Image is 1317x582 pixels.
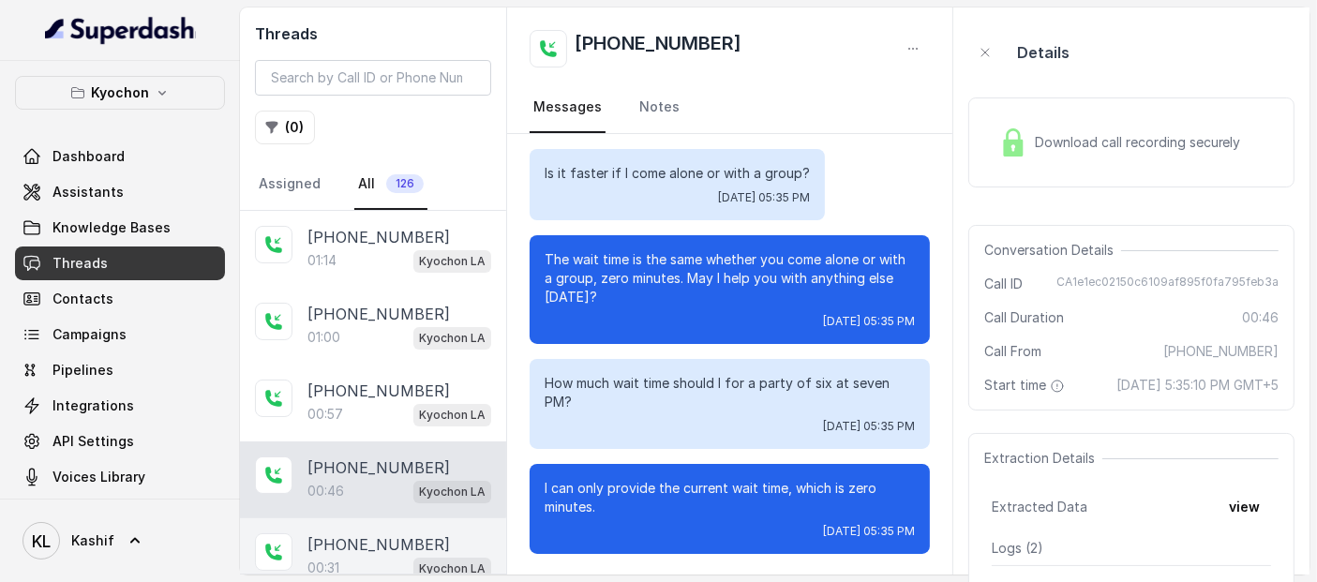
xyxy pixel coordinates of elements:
[1035,133,1249,152] span: Download call recording securely
[984,241,1121,260] span: Conversation Details
[530,82,606,133] a: Messages
[32,531,51,551] text: KL
[545,374,914,411] p: How much wait time should I for a party of six at seven PM?
[255,159,491,210] nav: Tabs
[545,164,810,183] p: Is it faster if I come alone or with a group?
[419,406,486,425] p: Kyochon LA
[1056,275,1279,293] span: CA1e1ec02150c6109af895f0fa795feb3a
[15,425,225,458] a: API Settings
[52,468,145,486] span: Voices Library
[15,76,225,110] button: Kyochon
[15,175,225,209] a: Assistants
[52,147,125,166] span: Dashboard
[1242,308,1279,327] span: 00:46
[52,218,171,237] span: Knowledge Bases
[307,303,450,325] p: [PHONE_NUMBER]
[823,314,915,329] span: [DATE] 05:35 PM
[15,515,225,567] a: Kashif
[1218,490,1271,524] button: view
[15,389,225,423] a: Integrations
[52,396,134,415] span: Integrations
[307,405,343,424] p: 00:57
[71,531,114,550] span: Kashif
[255,111,315,144] button: (0)
[15,353,225,387] a: Pipelines
[255,159,324,210] a: Assigned
[984,275,1023,293] span: Call ID
[52,432,134,451] span: API Settings
[419,560,486,578] p: Kyochon LA
[52,290,113,308] span: Contacts
[307,482,344,500] p: 00:46
[984,449,1102,468] span: Extraction Details
[307,380,450,402] p: [PHONE_NUMBER]
[307,559,339,577] p: 00:31
[823,419,915,434] span: [DATE] 05:35 PM
[15,246,225,280] a: Threads
[255,60,491,96] input: Search by Call ID or Phone Number
[52,183,124,201] span: Assistants
[52,254,108,273] span: Threads
[1017,41,1070,64] p: Details
[255,22,491,45] h2: Threads
[354,159,427,210] a: All126
[1163,342,1279,361] span: [PHONE_NUMBER]
[823,524,915,539] span: [DATE] 05:35 PM
[999,128,1027,157] img: Lock Icon
[307,456,450,479] p: [PHONE_NUMBER]
[15,211,225,245] a: Knowledge Bases
[307,533,450,556] p: [PHONE_NUMBER]
[52,325,127,344] span: Campaigns
[419,252,486,271] p: Kyochon LA
[307,328,340,347] p: 01:00
[386,174,424,193] span: 126
[52,361,113,380] span: Pipelines
[636,82,683,133] a: Notes
[419,483,486,501] p: Kyochon LA
[545,250,914,306] p: The wait time is the same whether you come alone or with a group, zero minutes. May I help you wi...
[45,15,196,45] img: light.svg
[984,308,1064,327] span: Call Duration
[15,460,225,494] a: Voices Library
[992,539,1271,558] p: Logs ( 2 )
[1116,376,1279,395] span: [DATE] 5:35:10 PM GMT+5
[530,82,929,133] nav: Tabs
[15,140,225,173] a: Dashboard
[575,30,741,67] h2: [PHONE_NUMBER]
[91,82,149,104] p: Kyochon
[984,376,1069,395] span: Start time
[15,318,225,351] a: Campaigns
[307,251,337,270] p: 01:14
[984,342,1041,361] span: Call From
[992,498,1087,516] span: Extracted Data
[15,282,225,316] a: Contacts
[419,329,486,348] p: Kyochon LA
[718,190,810,205] span: [DATE] 05:35 PM
[545,479,914,516] p: I can only provide the current wait time, which is zero minutes.
[307,226,450,248] p: [PHONE_NUMBER]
